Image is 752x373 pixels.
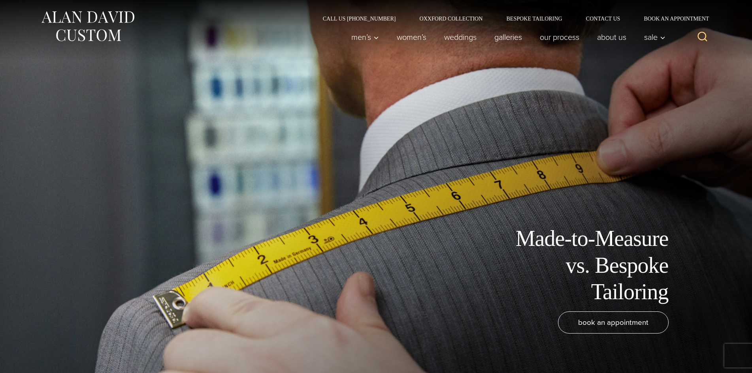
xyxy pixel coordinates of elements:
[494,16,574,21] a: Bespoke Tailoring
[693,28,712,47] button: View Search Form
[311,16,408,21] a: Call Us [PHONE_NUMBER]
[644,33,665,41] span: Sale
[342,29,669,45] nav: Primary Navigation
[351,33,379,41] span: Men’s
[491,225,669,305] h1: Made-to-Measure vs. Bespoke Tailoring
[435,29,485,45] a: weddings
[574,16,632,21] a: Contact Us
[632,16,712,21] a: Book an Appointment
[531,29,588,45] a: Our Process
[40,9,135,44] img: Alan David Custom
[588,29,635,45] a: About Us
[388,29,435,45] a: Women’s
[311,16,712,21] nav: Secondary Navigation
[407,16,494,21] a: Oxxford Collection
[485,29,531,45] a: Galleries
[578,317,648,328] span: book an appointment
[558,311,669,334] a: book an appointment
